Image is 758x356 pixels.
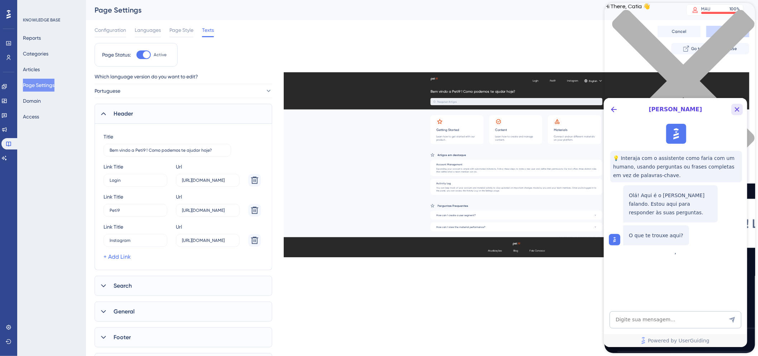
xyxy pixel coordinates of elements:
[104,223,123,231] div: Link Title
[110,208,161,213] input: Link Title
[95,84,272,98] button: Portuguese
[176,162,182,171] div: Url
[104,253,131,261] a: + Add Link
[182,208,234,213] input: https://www.example.com
[110,238,161,243] input: Link Title
[95,72,198,81] span: Which language version do you want to edit?
[17,2,45,10] span: Need Help?
[182,238,234,243] input: https://www.example.com
[104,132,113,141] div: Title
[114,109,133,118] span: Header
[182,178,234,183] input: https://www.example.com
[49,4,52,9] div: 1
[95,5,668,15] div: Page Settings
[104,162,123,171] div: Link Title
[202,26,214,34] span: Texts
[95,26,126,34] span: Configuration
[176,192,182,201] div: Url
[114,282,132,290] span: Search
[114,333,131,342] span: Footer
[176,223,182,231] div: Url
[104,192,123,201] div: Link Title
[604,98,747,347] iframe: UserGuiding AI Assistant
[154,52,167,58] span: Active
[169,26,193,34] span: Page Style
[114,307,135,316] span: General
[110,178,161,183] input: Link Title
[110,148,225,153] input: Find the insights and best practices about our product.
[135,26,161,34] span: Languages
[95,87,120,95] span: Portuguese
[102,50,131,59] div: Page Status:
